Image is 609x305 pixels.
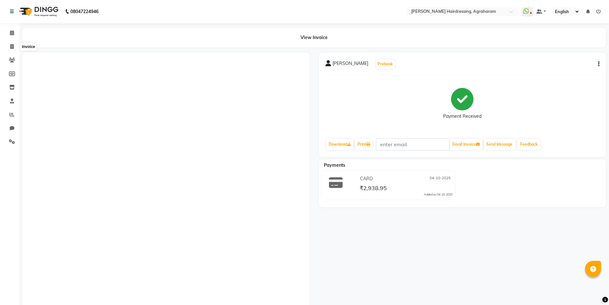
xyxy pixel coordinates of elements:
[424,192,452,197] div: Added on 04-10-2025
[324,162,345,168] span: Payments
[430,175,451,182] span: 04-10-2025
[70,3,98,20] b: 08047224946
[360,175,373,182] span: CARD
[355,139,373,150] a: Print
[518,139,540,150] a: Feedback
[443,113,481,120] div: Payment Received
[332,60,368,69] span: [PERSON_NAME]
[484,139,515,150] button: Send Message
[450,139,482,150] button: Email Invoice
[22,28,606,47] div: View Invoice
[16,3,60,20] img: logo
[376,138,449,150] input: enter email
[582,279,603,299] iframe: chat widget
[376,60,394,68] button: Prebook
[360,184,387,193] span: ₹2,938.95
[20,43,36,51] div: Invoice
[326,139,354,150] a: Download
